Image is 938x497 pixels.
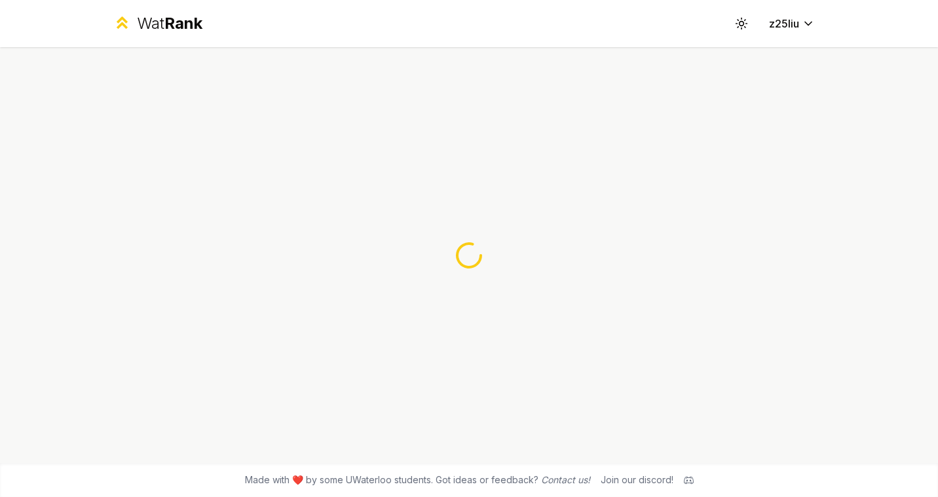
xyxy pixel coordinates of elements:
div: Join our discord! [601,473,673,487]
a: Contact us! [541,474,590,485]
button: z25liu [759,12,825,35]
div: Wat [137,13,202,34]
a: WatRank [113,13,202,34]
span: Rank [164,14,202,33]
span: z25liu [769,16,799,31]
span: Made with ❤️ by some UWaterloo students. Got ideas or feedback? [245,473,590,487]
